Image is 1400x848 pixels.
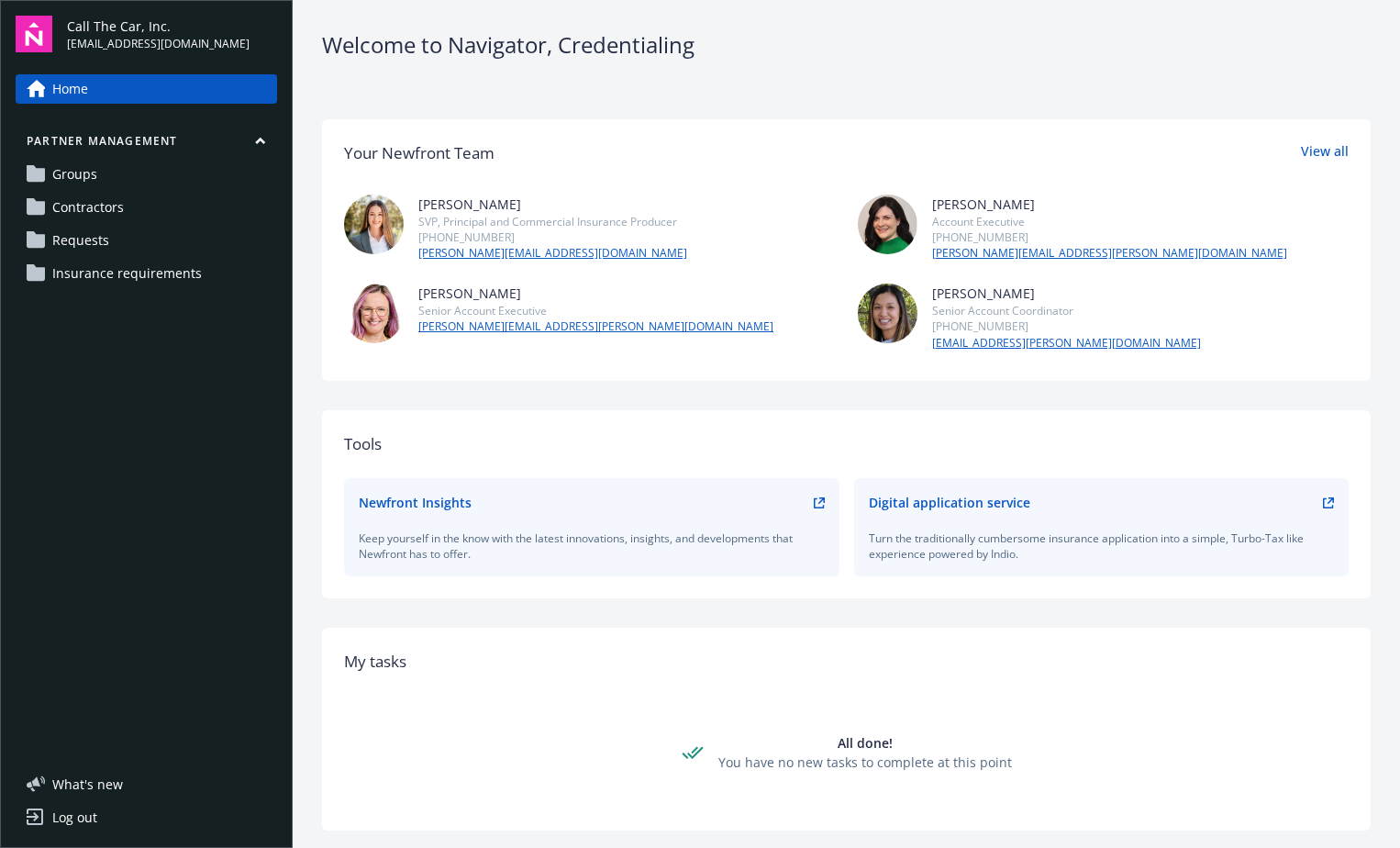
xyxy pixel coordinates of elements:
[16,74,277,104] a: Home
[344,284,404,343] img: photo
[418,195,687,214] div: [PERSON_NAME]
[16,775,152,794] button: What's new
[359,493,472,512] div: Newfront Insights
[418,318,773,335] a: [PERSON_NAME][EMAIL_ADDRESS][PERSON_NAME][DOMAIN_NAME]
[67,36,250,52] span: [EMAIL_ADDRESS][DOMAIN_NAME]
[52,803,97,832] div: Log out
[858,284,917,343] img: photo
[52,160,97,189] span: Groups
[344,141,494,165] div: Your Newfront Team
[359,530,825,562] div: Keep yourself in the know with the latest innovations, insights, and developments that Newfront h...
[16,133,277,156] button: Partner management
[932,195,1287,214] div: [PERSON_NAME]
[869,530,1335,562] div: Turn the traditionally cumbersome insurance application into a simple, Turbo-Tax like experience ...
[932,245,1287,262] a: [PERSON_NAME][EMAIL_ADDRESS][PERSON_NAME][DOMAIN_NAME]
[418,284,773,303] div: [PERSON_NAME]
[869,493,1030,512] div: Digital application service
[858,195,917,254] img: photo
[16,193,277,222] a: Contractors
[67,17,250,36] span: Call The Car, Inc.
[932,284,1201,303] div: [PERSON_NAME]
[52,74,88,104] span: Home
[932,303,1201,318] div: Senior Account Coordinator
[418,214,687,229] div: SVP, Principal and Commercial Insurance Producer
[16,16,52,52] img: navigator-logo.svg
[52,775,123,794] span: What ' s new
[52,193,124,222] span: Contractors
[16,160,277,189] a: Groups
[16,259,277,288] a: Insurance requirements
[344,650,1349,674] div: My tasks
[718,753,1012,772] div: You have no new tasks to complete at this point
[718,733,1012,753] div: All done!
[1301,141,1349,165] a: View all
[932,318,1201,334] div: [PHONE_NUMBER]
[52,259,202,288] span: Insurance requirements
[418,229,687,245] div: [PHONE_NUMBER]
[344,432,1349,456] div: Tools
[932,335,1201,351] a: [EMAIL_ADDRESS][PERSON_NAME][DOMAIN_NAME]
[52,226,109,255] span: Requests
[932,229,1287,245] div: [PHONE_NUMBER]
[418,245,687,262] a: [PERSON_NAME][EMAIL_ADDRESS][DOMAIN_NAME]
[322,29,1371,61] div: Welcome to Navigator , Credentialing
[932,214,1287,229] div: Account Executive
[418,303,773,318] div: Senior Account Executive
[344,195,404,254] img: photo
[67,16,277,52] button: Call The Car, Inc.[EMAIL_ADDRESS][DOMAIN_NAME]
[16,226,277,255] a: Requests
